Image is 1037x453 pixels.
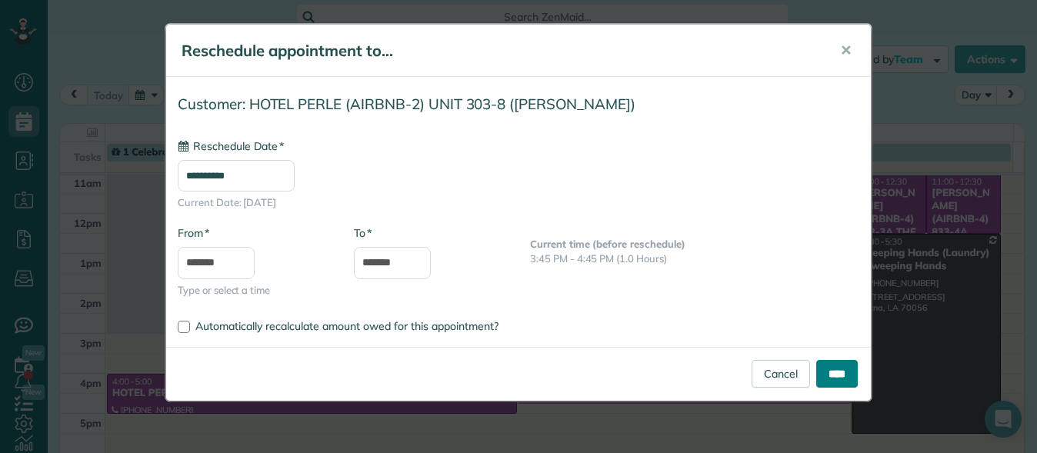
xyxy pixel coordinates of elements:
span: Type or select a time [178,283,331,298]
span: Automatically recalculate amount owed for this appointment? [195,319,498,333]
label: From [178,225,209,241]
a: Cancel [752,360,810,388]
b: Current time (before reschedule) [530,238,685,250]
p: 3:45 PM - 4:45 PM (1.0 Hours) [530,251,859,266]
span: ✕ [840,42,852,59]
h4: Customer: HOTEL PERLE (AIRBNB-2) UNIT 303-8 ([PERSON_NAME]) [178,96,859,112]
span: Current Date: [DATE] [178,195,859,210]
label: To [354,225,372,241]
label: Reschedule Date [178,138,284,154]
h5: Reschedule appointment to... [182,40,819,62]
